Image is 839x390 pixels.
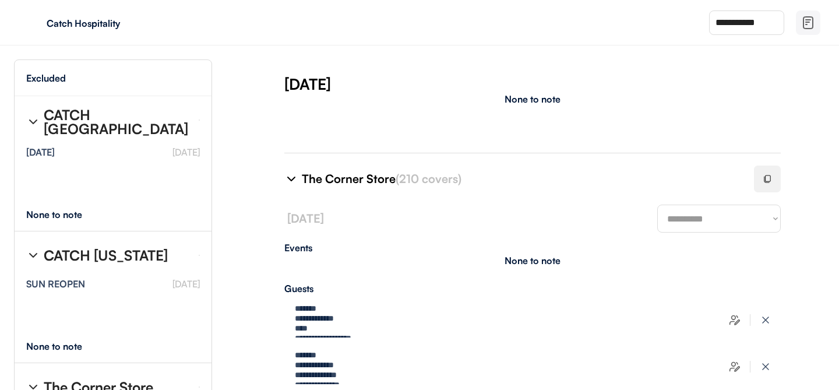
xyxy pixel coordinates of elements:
[26,147,55,157] div: [DATE]
[44,108,189,136] div: CATCH [GEOGRAPHIC_DATA]
[287,211,324,226] font: [DATE]
[284,172,298,186] img: chevron-right%20%281%29.svg
[44,248,168,262] div: CATCH [US_STATE]
[26,115,40,129] img: chevron-right%20%281%29.svg
[396,171,461,186] font: (210 covers)
[26,279,85,289] div: SUN REOPEN
[26,248,40,262] img: chevron-right%20%281%29.svg
[284,284,781,293] div: Guests
[505,256,560,265] div: None to note
[26,210,104,219] div: None to note
[760,314,771,326] img: x-close%20%283%29.svg
[284,73,839,94] div: [DATE]
[801,16,815,30] img: file-02.svg
[505,94,560,104] div: None to note
[729,361,741,373] img: users-edit.svg
[760,361,771,373] img: x-close%20%283%29.svg
[26,342,104,351] div: None to note
[284,243,781,252] div: Events
[729,314,741,326] img: users-edit.svg
[23,13,42,32] img: yH5BAEAAAAALAAAAAABAAEAAAIBRAA7
[302,171,740,187] div: The Corner Store
[26,73,66,83] div: Excluded
[172,146,200,158] font: [DATE]
[47,19,193,28] div: Catch Hospitality
[172,278,200,290] font: [DATE]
